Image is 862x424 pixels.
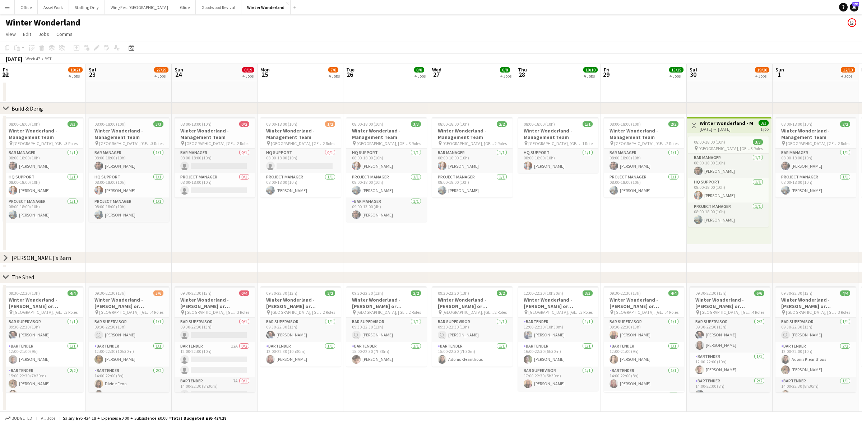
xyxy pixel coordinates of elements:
app-card-role: Bar Supervisor0/109:30-22:30 (13h) [175,318,255,342]
app-card-role: Bar Supervisor2/209:30-22:30 (13h)[PERSON_NAME][PERSON_NAME] [690,318,770,353]
app-job-card: 09:30-22:30 (13h)2/2Winter Wonderland - [PERSON_NAME] or [PERSON_NAME] [GEOGRAPHIC_DATA], [GEOGRA... [260,286,341,367]
app-job-card: 09:30-22:30 (13h)4/4Winter Wonderland - [PERSON_NAME] or [PERSON_NAME] [GEOGRAPHIC_DATA], [GEOGRA... [775,286,856,392]
span: 2 Roles [237,141,249,146]
span: 09:30-22:30 (13h) [94,290,126,296]
span: 25 [259,70,270,79]
h1: Winter Wonderland [6,17,80,28]
span: [GEOGRAPHIC_DATA], [GEOGRAPHIC_DATA], [GEOGRAPHIC_DATA] [442,309,495,315]
app-card-role: Project Manager1/108:00-18:00 (10h)[PERSON_NAME] [260,173,341,197]
app-card-role: Bartender2/215:00-22:30 (7h30m)[PERSON_NAME][PERSON_NAME] [3,367,83,401]
span: [GEOGRAPHIC_DATA], [GEOGRAPHIC_DATA], [GEOGRAPHIC_DATA] [357,309,409,315]
span: 19/21 [68,67,83,73]
app-card-role: Bar Manager1/108:00-18:00 (10h)[PERSON_NAME] [89,149,169,173]
div: [PERSON_NAME]'s Barn [11,254,71,261]
h3: Winter Wonderland - Management Team [260,127,341,140]
app-job-card: 08:00-18:00 (10h)2/2Winter Wonderland - Management Team [GEOGRAPHIC_DATA], [GEOGRAPHIC_DATA], [GE... [604,117,684,197]
button: Goodwood Revival [196,0,241,14]
button: Winter Wonderland [241,0,291,14]
h3: Winter Wonderland - [PERSON_NAME] or [PERSON_NAME] [175,297,255,309]
app-job-card: 09:30-22:30 (13h)2/2Winter Wonderland - [PERSON_NAME] or [PERSON_NAME] [GEOGRAPHIC_DATA], [GEOGRA... [432,286,513,367]
span: Sun [175,66,183,73]
span: 09:30-22:30 (13h) [438,290,469,296]
span: [GEOGRAPHIC_DATA], [GEOGRAPHIC_DATA], [GEOGRAPHIC_DATA] [271,309,323,315]
span: 30 [689,70,698,79]
span: 0/4 [239,290,249,296]
span: View [6,31,16,37]
span: 29 [603,70,610,79]
span: Budgeted [11,416,32,421]
app-job-card: 09:30-22:30 (13h)5/6Winter Wonderland - [PERSON_NAME] or [PERSON_NAME] [GEOGRAPHIC_DATA], [GEOGRA... [89,286,169,392]
div: BST [45,56,52,61]
div: 4 Jobs [329,73,340,79]
app-card-role: Project Manager1/108:00-18:00 (10h)[PERSON_NAME] [89,197,169,222]
span: 2 Roles [495,141,507,146]
span: 09:30-22:30 (13h) [9,290,40,296]
a: Comms [54,29,75,39]
span: Jobs [38,31,49,37]
app-job-card: 09:30-22:30 (13h)2/2Winter Wonderland - [PERSON_NAME] or [PERSON_NAME] [GEOGRAPHIC_DATA], [GEOGRA... [346,286,427,367]
span: 28 [517,70,527,79]
h3: Winter Wonderland - Management Team [89,127,169,140]
span: 3 Roles [237,309,249,315]
app-card-role: Bartender1/112:00-22:30 (10h30m)[PERSON_NAME] [518,318,598,342]
app-card-role: Bar Manager0/108:00-18:00 (10h) [175,149,255,173]
button: Asset Work [38,0,69,14]
app-card-role: HQ Support1/108:00-18:00 (10h)[PERSON_NAME] [688,178,769,202]
span: [GEOGRAPHIC_DATA], [GEOGRAPHIC_DATA], [GEOGRAPHIC_DATA] [528,141,582,146]
div: 08:00-18:00 (10h)1/1Winter Wonderland - Management Team [GEOGRAPHIC_DATA], [GEOGRAPHIC_DATA], [GE... [518,117,598,173]
span: 23 [88,70,97,79]
div: 08:00-18:00 (10h)0/2Winter Wonderland - Management Team [GEOGRAPHIC_DATA], [GEOGRAPHIC_DATA], [GE... [175,117,255,197]
h3: Winter Wonderland - Management Team [175,127,255,140]
span: [GEOGRAPHIC_DATA], [GEOGRAPHIC_DATA], [GEOGRAPHIC_DATA] [271,141,323,146]
span: 4 Roles [151,309,163,315]
span: 3 Roles [751,146,763,151]
span: 12/13 [841,67,855,73]
div: 09:30-22:30 (13h)4/4Winter Wonderland - [PERSON_NAME] or [PERSON_NAME] [GEOGRAPHIC_DATA], [GEOGRA... [604,286,684,392]
span: 4/4 [840,290,850,296]
span: 3 Roles [151,141,163,146]
span: Total Budgeted £95 424.18 [171,415,226,421]
span: 2/2 [325,290,335,296]
app-card-role: Bar Manager1/108:00-18:00 (10h)[PERSON_NAME] [3,149,83,173]
span: 3/3 [759,120,769,126]
div: [DATE] → [DATE] [700,126,753,132]
div: 4 Jobs [69,73,82,79]
div: Salary £95 424.18 + Expenses £0.00 + Subsistence £0.00 = [63,415,226,421]
span: 2 Roles [409,309,421,315]
div: 4 Jobs [584,73,597,79]
span: [GEOGRAPHIC_DATA], [GEOGRAPHIC_DATA], [GEOGRAPHIC_DATA] [786,141,838,146]
span: Comms [56,31,73,37]
span: 0/19 [242,67,254,73]
span: Mon [260,66,270,73]
app-card-role: Bartender1/112:00-22:00 (10h)[PERSON_NAME] [690,353,770,377]
app-card-role: HQ Support1/108:00-18:00 (10h)[PERSON_NAME] [346,149,427,173]
span: 2 Roles [495,309,507,315]
span: 8/8 [414,67,424,73]
a: View [3,29,19,39]
span: 0/2 [239,121,249,127]
span: 4 Roles [666,309,678,315]
span: 08:00-18:00 (10h) [781,121,812,127]
span: [GEOGRAPHIC_DATA], [GEOGRAPHIC_DATA], [GEOGRAPHIC_DATA] [614,141,666,146]
app-card-role: HQ Support1/108:00-18:00 (10h)[PERSON_NAME] [518,149,598,173]
span: 8/8 [500,67,510,73]
span: 08:00-18:00 (10h) [524,121,555,127]
span: 08:00-18:00 (10h) [694,139,725,145]
span: 08:00-18:00 (10h) [180,121,212,127]
div: 09:30-22:30 (13h)4/4Winter Wonderland - [PERSON_NAME] or [PERSON_NAME] [GEOGRAPHIC_DATA], [GEOGRA... [3,286,83,392]
span: 24 [173,70,183,79]
span: Thu [518,66,527,73]
app-card-role: Project Manager1/108:00-18:00 (10h)[PERSON_NAME] [432,173,513,197]
span: [GEOGRAPHIC_DATA], [GEOGRAPHIC_DATA], [GEOGRAPHIC_DATA] [185,141,237,146]
app-card-role: Project Manager1/108:00-18:00 (10h)[PERSON_NAME] [3,197,83,222]
app-card-role: HQ Support1/108:00-18:00 (10h)[PERSON_NAME] [3,173,83,197]
h3: Winter Wonderland - [PERSON_NAME] or [PERSON_NAME] [260,297,341,309]
app-job-card: 08:00-18:00 (10h)3/3Winter Wonderland - Management Team [GEOGRAPHIC_DATA], [GEOGRAPHIC_DATA], [GE... [3,117,83,222]
span: 08:00-18:00 (10h) [352,121,383,127]
span: 4 Roles [752,309,764,315]
span: 3/3 [68,121,78,127]
span: 2 Roles [838,141,850,146]
app-card-role: Bartender2/212:00-22:00 (10h)Adonis Kleanthous[PERSON_NAME] [775,342,856,377]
